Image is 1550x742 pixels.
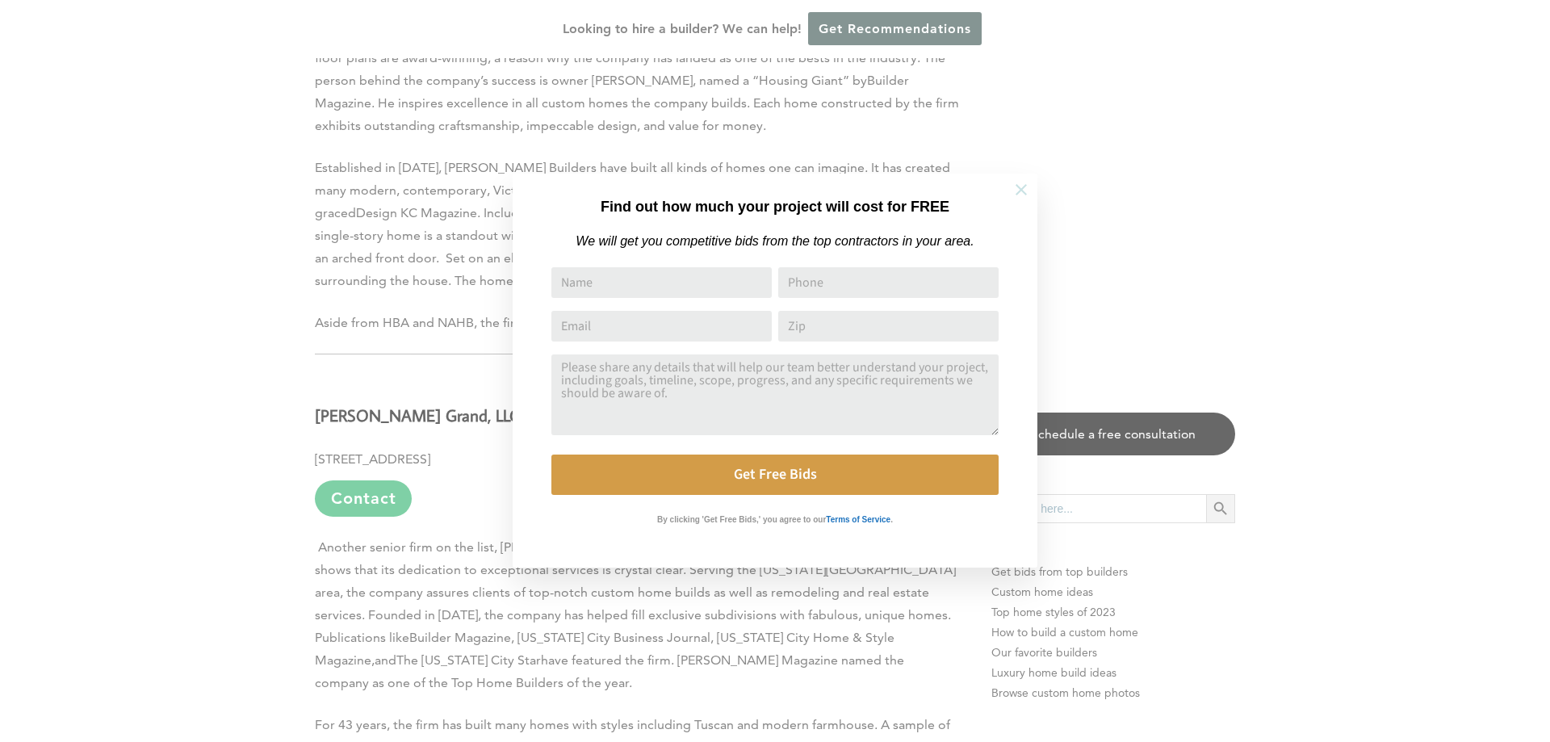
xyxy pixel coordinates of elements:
a: Terms of Service [826,511,890,525]
button: Get Free Bids [551,455,999,495]
strong: By clicking 'Get Free Bids,' you agree to our [657,515,826,524]
textarea: Comment or Message [551,354,999,435]
em: We will get you competitive bids from the top contractors in your area. [576,234,974,248]
input: Name [551,267,772,298]
input: Zip [778,311,999,342]
button: Close [993,161,1049,218]
input: Phone [778,267,999,298]
strong: Find out how much your project will cost for FREE [601,199,949,215]
input: Email Address [551,311,772,342]
strong: Terms of Service [826,515,890,524]
strong: . [890,515,893,524]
